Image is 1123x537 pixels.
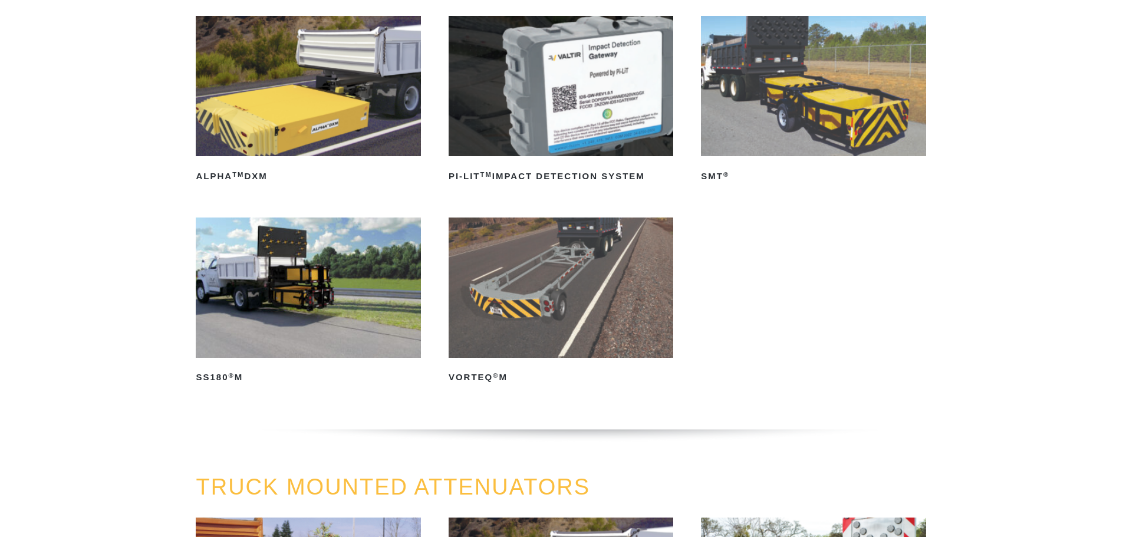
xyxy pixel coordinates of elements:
[701,167,926,186] h2: SMT
[196,475,590,499] a: TRUCK MOUNTED ATTENUATORS
[449,368,673,387] h2: VORTEQ M
[196,218,420,387] a: SS180®M
[493,372,499,379] sup: ®
[723,171,729,178] sup: ®
[449,167,673,186] h2: PI-LIT Impact Detection System
[196,16,420,186] a: ALPHATMDXM
[196,368,420,387] h2: SS180 M
[449,16,673,186] a: PI-LITTMImpact Detection System
[196,167,420,186] h2: ALPHA DXM
[229,372,235,379] sup: ®
[449,218,673,387] a: VORTEQ®M
[232,171,244,178] sup: TM
[701,16,926,186] a: SMT®
[480,171,492,178] sup: TM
